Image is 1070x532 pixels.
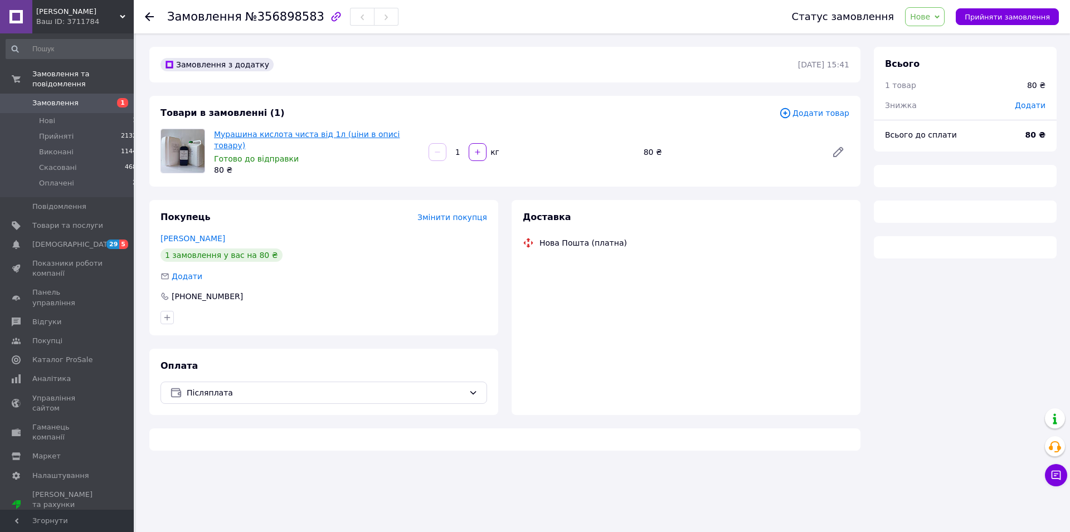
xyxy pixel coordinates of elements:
a: [PERSON_NAME] [160,234,225,243]
a: Редагувати [827,141,849,163]
a: Мурашина кислота чиста від 1л (ціни в описі товару) [214,130,400,150]
span: Всього до сплати [885,130,957,139]
span: Показники роботи компанії [32,258,103,279]
span: Повідомлення [32,202,86,212]
span: 1 [117,98,128,108]
span: Додати товар [779,107,849,119]
button: Чат з покупцем [1045,464,1067,486]
span: Покупець [160,212,211,222]
span: №356898583 [245,10,324,23]
span: 1 [133,116,137,126]
div: 1 замовлення у вас на 80 ₴ [160,248,283,262]
span: Прийняті [39,131,74,141]
span: ФОП Стичук [36,7,120,17]
div: кг [488,147,500,158]
span: Аналітика [32,374,71,384]
span: 2 [133,178,137,188]
span: Всього [885,58,920,69]
span: Доставка [523,212,571,222]
input: Пошук [6,39,138,59]
span: Оплата [160,360,198,371]
div: Замовлення з додатку [160,58,274,71]
span: Нові [39,116,55,126]
span: Замовлення [32,98,79,108]
span: Товари в замовленні (1) [160,108,285,118]
div: Повернутися назад [145,11,154,22]
span: Товари та послуги [32,221,103,231]
span: Покупці [32,336,62,346]
span: [PERSON_NAME] та рахунки [32,490,103,520]
div: Нова Пошта (платна) [537,237,630,248]
div: 80 ₴ [639,144,823,160]
span: Післяплата [187,387,464,399]
span: Скасовані [39,163,77,173]
span: 468 [125,163,137,173]
span: Прийняти замовлення [965,13,1050,21]
span: Панель управління [32,287,103,308]
b: 80 ₴ [1025,130,1045,139]
span: Готово до відправки [214,154,299,163]
button: Прийняти замовлення [956,8,1059,25]
span: [DEMOGRAPHIC_DATA] [32,240,115,250]
span: Відгуки [32,317,61,327]
span: 1144 [121,147,137,157]
span: Каталог ProSale [32,355,93,365]
span: 29 [106,240,119,249]
span: Замовлення [167,10,242,23]
div: Ваш ID: 3711784 [36,17,134,27]
div: 80 ₴ [1027,80,1045,91]
div: 80 ₴ [214,164,420,175]
div: [PHONE_NUMBER] [171,291,244,302]
span: Виконані [39,147,74,157]
span: Змінити покупця [417,213,487,222]
span: Маркет [32,451,61,461]
span: Замовлення та повідомлення [32,69,134,89]
span: Нове [910,12,930,21]
span: Налаштування [32,471,89,481]
time: [DATE] 15:41 [798,60,849,69]
span: Гаманець компанії [32,422,103,442]
span: 2132 [121,131,137,141]
span: Оплачені [39,178,74,188]
span: Знижка [885,101,917,110]
span: Додати [1015,101,1045,110]
span: Управління сайтом [32,393,103,413]
span: Додати [172,272,202,281]
span: 5 [119,240,128,249]
div: Статус замовлення [792,11,894,22]
span: 1 товар [885,81,916,90]
img: Мурашина кислота чиста від 1л (ціни в описі товару) [161,129,205,173]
